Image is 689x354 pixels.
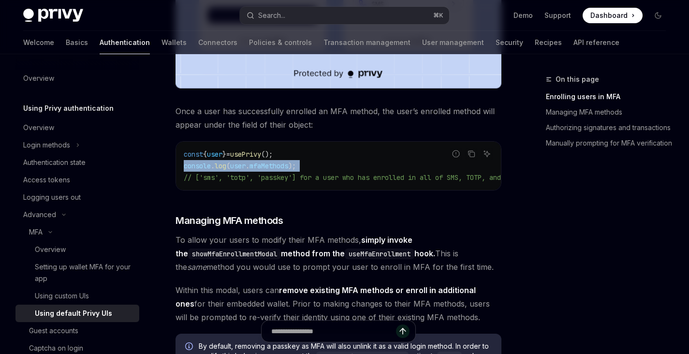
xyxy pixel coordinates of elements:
span: { [203,150,207,159]
span: Managing MFA methods [176,214,283,227]
a: Guest accounts [15,322,139,339]
span: ⌘ K [433,12,443,19]
strong: remove existing MFA methods or enroll in additional ones [176,285,476,309]
div: Captcha on login [29,342,83,354]
a: Connectors [198,31,237,54]
div: Guest accounts [29,325,78,337]
div: MFA [29,226,43,238]
div: Using default Privy UIs [35,308,112,319]
a: Transaction management [323,31,410,54]
div: Authentication state [23,157,86,168]
div: Overview [23,73,54,84]
button: Copy the contents from the code block [465,147,478,160]
span: user [207,150,222,159]
button: Toggle Advanced section [15,206,139,223]
div: Logging users out [23,192,81,203]
div: Login methods [23,139,70,151]
span: // ['sms', 'totp', 'passkey'] for a user who has enrolled in all of SMS, TOTP, and passkey MFA [184,173,547,182]
a: Policies & controls [249,31,312,54]
a: Overview [15,70,139,87]
code: useMfaEnrollment [345,249,414,259]
span: user [230,162,246,170]
a: Setting up wallet MFA for your app [15,258,139,287]
span: Once a user has successfully enrolled an MFA method, the user’s enrolled method will appear under... [176,104,501,132]
a: Welcome [23,31,54,54]
button: Send message [396,324,410,338]
a: Authentication state [15,154,139,171]
span: } [222,150,226,159]
a: Logging users out [15,189,139,206]
span: . [211,162,215,170]
span: To allow your users to modify their MFA methods, This is the method you would use to prompt your ... [176,233,501,274]
a: Demo [513,11,533,20]
a: Recipes [535,31,562,54]
a: Wallets [161,31,187,54]
a: Overview [15,241,139,258]
div: Setting up wallet MFA for your app [35,261,133,284]
a: Authentication [100,31,150,54]
a: Manually prompting for MFA verification [546,135,674,151]
h5: Using Privy authentication [23,103,114,114]
div: Overview [23,122,54,133]
button: Ask AI [481,147,493,160]
a: Dashboard [583,8,643,23]
code: showMfaEnrollmentModal [188,249,281,259]
button: Toggle Login methods section [15,136,139,154]
button: Toggle MFA section [15,223,139,241]
span: log [215,162,226,170]
img: dark logo [23,9,83,22]
span: Within this modal, users can for their embedded wallet. Prior to making changes to their MFA meth... [176,283,501,324]
span: ( [226,162,230,170]
span: const [184,150,203,159]
span: usePrivy [230,150,261,159]
span: = [226,150,230,159]
a: Basics [66,31,88,54]
button: Report incorrect code [450,147,462,160]
a: Using default Privy UIs [15,305,139,322]
input: Ask a question... [271,321,396,342]
a: Enrolling users in MFA [546,89,674,104]
span: Dashboard [590,11,628,20]
div: Overview [35,244,66,255]
button: Open search [240,7,449,24]
em: same [187,262,206,272]
a: Authorizing signatures and transactions [546,120,674,135]
a: Using custom UIs [15,287,139,305]
span: On this page [556,74,599,85]
div: Search... [258,10,285,21]
div: Using custom UIs [35,290,89,302]
span: mfaMethods [249,162,288,170]
a: Support [544,11,571,20]
a: Security [496,31,523,54]
span: console [184,162,211,170]
a: API reference [573,31,619,54]
span: ); [288,162,296,170]
div: Advanced [23,209,56,221]
a: User management [422,31,484,54]
a: Access tokens [15,171,139,189]
span: . [246,162,249,170]
span: (); [261,150,273,159]
a: Overview [15,119,139,136]
strong: simply invoke the method from the hook. [176,235,435,258]
div: Access tokens [23,174,70,186]
a: Managing MFA methods [546,104,674,120]
button: Toggle dark mode [650,8,666,23]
